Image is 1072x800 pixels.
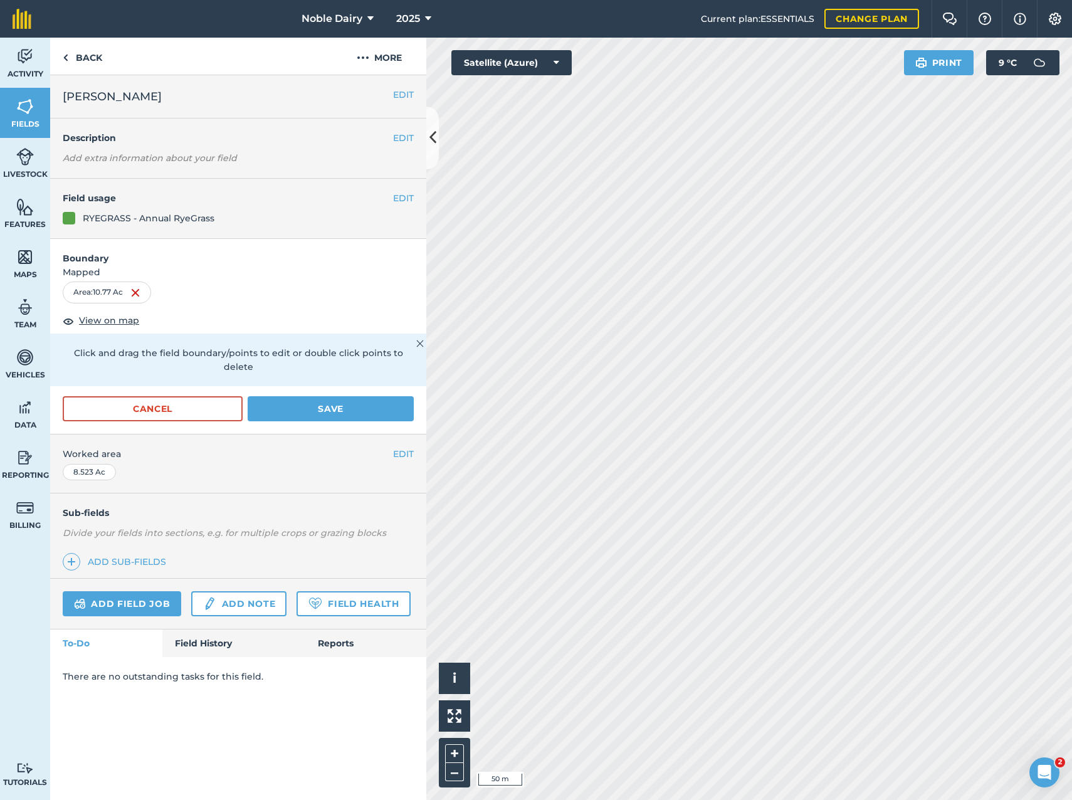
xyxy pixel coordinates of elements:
h4: Description [63,131,414,145]
img: svg+xml;base64,PD94bWwgdmVyc2lvbj0iMS4wIiBlbmNvZGluZz0idXRmLTgiPz4KPCEtLSBHZW5lcmF0b3I6IEFkb2JlIE... [16,762,34,774]
img: svg+xml;base64,PD94bWwgdmVyc2lvbj0iMS4wIiBlbmNvZGluZz0idXRmLTgiPz4KPCEtLSBHZW5lcmF0b3I6IEFkb2JlIE... [16,398,34,417]
span: Worked area [63,447,414,461]
h4: Field usage [63,191,393,205]
button: + [445,744,464,763]
img: svg+xml;base64,PHN2ZyB4bWxucz0iaHR0cDovL3d3dy53My5vcmcvMjAwMC9zdmciIHdpZHRoPSI1NiIgaGVpZ2h0PSI2MC... [16,97,34,116]
img: svg+xml;base64,PHN2ZyB4bWxucz0iaHR0cDovL3d3dy53My5vcmcvMjAwMC9zdmciIHdpZHRoPSIxNyIgaGVpZ2h0PSIxNy... [1014,11,1026,26]
span: i [453,670,456,686]
button: Satellite (Azure) [451,50,572,75]
a: Add sub-fields [63,553,171,571]
button: EDIT [393,131,414,145]
img: svg+xml;base64,PHN2ZyB4bWxucz0iaHR0cDovL3d3dy53My5vcmcvMjAwMC9zdmciIHdpZHRoPSI5IiBoZWlnaHQ9IjI0Ii... [63,50,68,65]
p: There are no outstanding tasks for this field. [63,670,414,683]
button: More [332,38,426,75]
img: Four arrows, one pointing top left, one top right, one bottom right and the last bottom left [448,709,461,723]
a: Add note [191,591,286,616]
a: Reports [305,629,426,657]
img: svg+xml;base64,PHN2ZyB4bWxucz0iaHR0cDovL3d3dy53My5vcmcvMjAwMC9zdmciIHdpZHRoPSI1NiIgaGVpZ2h0PSI2MC... [16,248,34,266]
span: 2025 [396,11,420,26]
img: svg+xml;base64,PHN2ZyB4bWxucz0iaHR0cDovL3d3dy53My5vcmcvMjAwMC9zdmciIHdpZHRoPSIyMiIgaGVpZ2h0PSIzMC... [416,336,424,351]
h4: Sub-fields [50,506,426,520]
img: svg+xml;base64,PD94bWwgdmVyc2lvbj0iMS4wIiBlbmNvZGluZz0idXRmLTgiPz4KPCEtLSBHZW5lcmF0b3I6IEFkb2JlIE... [16,47,34,66]
div: RYEGRASS - Annual RyeGrass [83,211,214,225]
div: 8.523 Ac [63,464,116,480]
img: svg+xml;base64,PHN2ZyB4bWxucz0iaHR0cDovL3d3dy53My5vcmcvMjAwMC9zdmciIHdpZHRoPSIxOCIgaGVpZ2h0PSIyNC... [63,313,74,329]
button: 9 °C [986,50,1059,75]
a: To-Do [50,629,162,657]
div: Area : 10.77 Ac [63,282,151,303]
button: EDIT [393,88,414,102]
span: Noble Dairy [302,11,362,26]
em: Divide your fields into sections, e.g. for multiple crops or grazing blocks [63,527,386,539]
a: Add field job [63,591,181,616]
p: Click and drag the field boundary/points to edit or double click points to delete [63,346,414,374]
button: Cancel [63,396,243,421]
a: Change plan [824,9,919,29]
img: svg+xml;base64,PD94bWwgdmVyc2lvbj0iMS4wIiBlbmNvZGluZz0idXRmLTgiPz4KPCEtLSBHZW5lcmF0b3I6IEFkb2JlIE... [1027,50,1052,75]
button: EDIT [393,447,414,461]
img: svg+xml;base64,PD94bWwgdmVyc2lvbj0iMS4wIiBlbmNvZGluZz0idXRmLTgiPz4KPCEtLSBHZW5lcmF0b3I6IEFkb2JlIE... [16,298,34,317]
span: Mapped [50,265,426,279]
img: Two speech bubbles overlapping with the left bubble in the forefront [942,13,957,25]
button: Save [248,396,414,421]
img: svg+xml;base64,PD94bWwgdmVyc2lvbj0iMS4wIiBlbmNvZGluZz0idXRmLTgiPz4KPCEtLSBHZW5lcmF0b3I6IEFkb2JlIE... [16,448,34,467]
img: svg+xml;base64,PHN2ZyB4bWxucz0iaHR0cDovL3d3dy53My5vcmcvMjAwMC9zdmciIHdpZHRoPSIxNCIgaGVpZ2h0PSIyNC... [67,554,76,569]
iframe: Intercom live chat [1029,757,1059,787]
img: svg+xml;base64,PHN2ZyB4bWxucz0iaHR0cDovL3d3dy53My5vcmcvMjAwMC9zdmciIHdpZHRoPSIyMCIgaGVpZ2h0PSIyNC... [357,50,369,65]
button: Print [904,50,974,75]
button: i [439,663,470,694]
img: svg+xml;base64,PHN2ZyB4bWxucz0iaHR0cDovL3d3dy53My5vcmcvMjAwMC9zdmciIHdpZHRoPSIxOSIgaGVpZ2h0PSIyNC... [915,55,927,70]
img: svg+xml;base64,PD94bWwgdmVyc2lvbj0iMS4wIiBlbmNvZGluZz0idXRmLTgiPz4KPCEtLSBHZW5lcmF0b3I6IEFkb2JlIE... [16,348,34,367]
a: Field History [162,629,305,657]
img: svg+xml;base64,PD94bWwgdmVyc2lvbj0iMS4wIiBlbmNvZGluZz0idXRmLTgiPz4KPCEtLSBHZW5lcmF0b3I6IEFkb2JlIE... [16,147,34,166]
span: 9 ° C [999,50,1017,75]
span: 2 [1055,757,1065,767]
img: svg+xml;base64,PHN2ZyB4bWxucz0iaHR0cDovL3d3dy53My5vcmcvMjAwMC9zdmciIHdpZHRoPSI1NiIgaGVpZ2h0PSI2MC... [16,197,34,216]
button: – [445,763,464,781]
img: svg+xml;base64,PD94bWwgdmVyc2lvbj0iMS4wIiBlbmNvZGluZz0idXRmLTgiPz4KPCEtLSBHZW5lcmF0b3I6IEFkb2JlIE... [74,596,86,611]
a: Back [50,38,115,75]
span: Current plan : ESSENTIALS [701,12,814,26]
img: A question mark icon [977,13,992,25]
img: A cog icon [1048,13,1063,25]
h4: Boundary [50,239,426,265]
img: svg+xml;base64,PD94bWwgdmVyc2lvbj0iMS4wIiBlbmNvZGluZz0idXRmLTgiPz4KPCEtLSBHZW5lcmF0b3I6IEFkb2JlIE... [202,596,216,611]
img: svg+xml;base64,PD94bWwgdmVyc2lvbj0iMS4wIiBlbmNvZGluZz0idXRmLTgiPz4KPCEtLSBHZW5lcmF0b3I6IEFkb2JlIE... [16,498,34,517]
button: EDIT [393,191,414,205]
img: svg+xml;base64,PHN2ZyB4bWxucz0iaHR0cDovL3d3dy53My5vcmcvMjAwMC9zdmciIHdpZHRoPSIxNiIgaGVpZ2h0PSIyNC... [130,285,140,300]
img: fieldmargin Logo [13,9,31,29]
span: View on map [79,313,139,327]
span: [PERSON_NAME] [63,88,162,105]
button: View on map [63,313,139,329]
em: Add extra information about your field [63,152,237,164]
a: Field Health [297,591,410,616]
